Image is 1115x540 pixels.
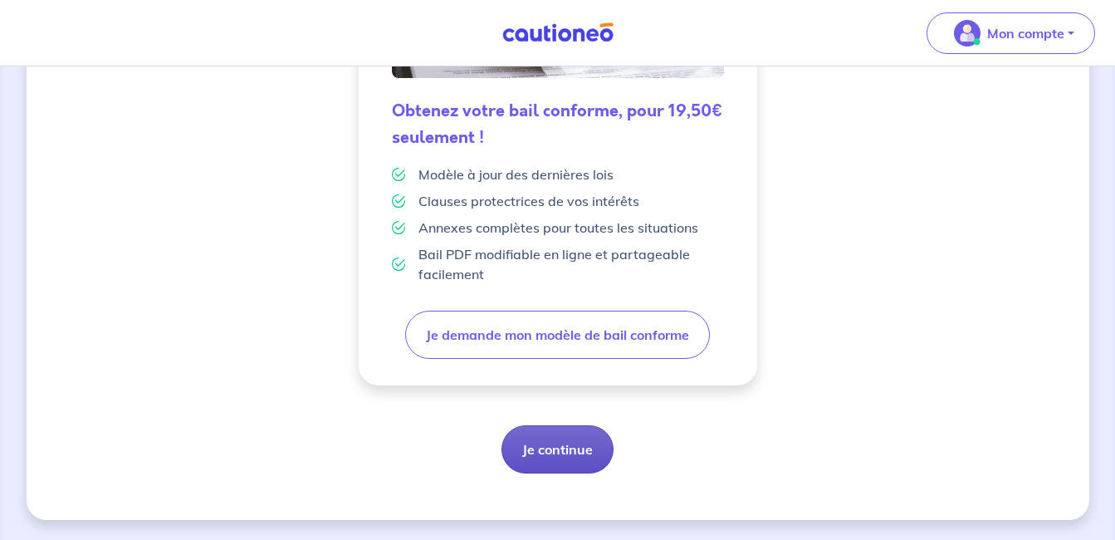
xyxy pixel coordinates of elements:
[927,12,1095,54] button: illu_account_valid_menu.svgMon compte
[392,98,724,151] h5: Obtenez votre bail conforme, pour 19,50€ seulement !
[496,22,620,43] img: Cautioneo
[418,218,698,238] p: Annexes complètes pour toutes les situations
[418,244,724,284] p: Bail PDF modifiable en ligne et partageable facilement
[501,425,614,474] button: Je continue
[405,311,710,359] button: Je demande mon modèle de bail conforme
[418,191,639,211] p: Clauses protectrices de vos intérêts
[987,23,1064,43] p: Mon compte
[954,20,981,47] img: illu_account_valid_menu.svg
[418,164,614,184] p: Modèle à jour des dernières lois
